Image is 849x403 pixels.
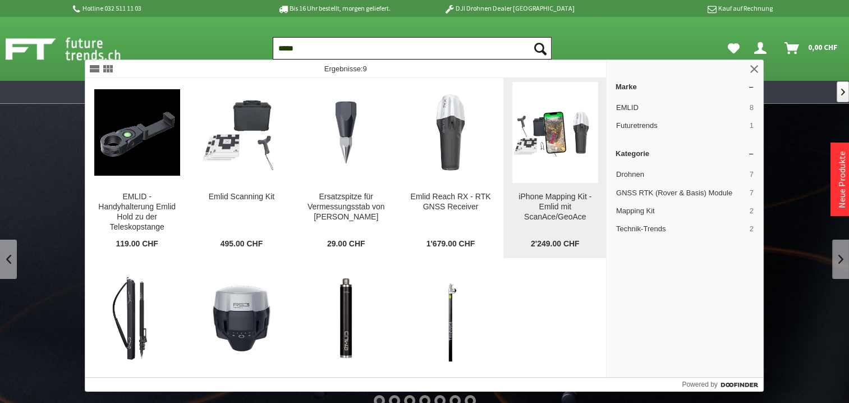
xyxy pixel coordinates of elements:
[750,103,754,113] span: 8
[750,121,754,131] span: 1
[398,73,502,258] a: Emlid Reach RX - RTK GNSS Receiver Emlid Reach RX - RTK GNSS Receiver 1'679.00 CHF
[607,78,763,95] a: Marke
[303,89,389,175] img: Ersatzspitze für Vermessungsstab von Emlid
[841,89,845,95] span: 
[362,65,366,73] span: 9
[750,224,754,234] span: 2
[722,37,745,59] a: Meine Favoriten
[682,379,717,390] span: Powered by
[199,89,284,175] img: Emlid Scanning Kit
[94,89,180,175] img: EMLID - Handyhalterung Emlid Hold zu der Teleskopstange
[531,239,580,249] span: 2'249.00 CHF
[199,192,284,202] div: Emlid Scanning Kit
[836,151,847,208] a: Neue Produkte
[528,37,552,59] button: Suchen
[512,192,598,222] div: iPhone Mapping Kit - Emlid mit ScanAce/GeoAce
[6,35,145,63] img: Shop Futuretrends - zur Startseite wechseln
[426,239,475,249] span: 1'679.00 CHF
[407,89,493,175] img: Emlid Reach RX - RTK GNSS Receiver
[407,275,493,361] img: Triangl Teleskopstange 2,4 m mit Zentimetereinteilung
[616,188,745,198] span: GNSS RTK (Rover & Basis) Module
[407,192,493,212] div: Emlid Reach RX - RTK GNSS Receiver
[116,239,158,249] span: 119.00 CHF
[294,73,398,258] a: Ersatzspitze für Vermessungsstab von Emlid Ersatzspitze für Vermessungsstab von [PERSON_NAME] 29....
[324,65,367,73] span: Ergebnisse:
[94,192,180,232] div: EMLID - Handyhalterung Emlid Hold zu der Teleskopstange
[303,192,389,222] div: Ersatzspitze für Vermessungsstab von [PERSON_NAME]
[616,170,745,180] span: Drohnen
[273,37,552,59] input: Produkt, Marke, Kategorie, EAN, Artikelnummer…
[780,37,843,59] a: Warenkorb
[246,2,421,15] p: Bis 16 Uhr bestellt, morgen geliefert.
[503,73,607,258] a: iPhone Mapping Kit - Emlid mit ScanAce/GeoAce iPhone Mapping Kit - Emlid mit ScanAce/GeoAce 2'249...
[750,37,775,59] a: Dein Konto
[327,239,365,249] span: 29.00 CHF
[199,275,284,361] img: REACH RS3 von Emlid - GNSS-Empfänger mit Neigungssensor
[616,206,745,216] span: Mapping Kit
[616,121,745,131] span: Futuretrends
[303,275,389,361] img: Reach RS3/RS2+ Verlängerungsstange
[421,2,596,15] p: DJI Drohnen Dealer [GEOGRAPHIC_DATA]
[85,73,189,258] a: EMLID - Handyhalterung Emlid Hold zu der Teleskopstange EMLID - Handyhalterung Emlid Hold zu der ...
[808,38,838,56] span: 0,00 CHF
[94,275,180,361] img: Pole Emlid Hold - Teleskopstange mit Handyhalterung, 1.80m
[750,188,754,198] span: 7
[190,73,293,258] a: Emlid Scanning Kit Emlid Scanning Kit 495.00 CHF
[607,145,763,162] a: Kategorie
[750,170,754,180] span: 7
[512,108,598,157] img: iPhone Mapping Kit - Emlid mit ScanAce/GeoAce
[682,378,763,391] a: Powered by
[221,239,263,249] span: 495.00 CHF
[597,2,772,15] p: Kauf auf Rechnung
[750,206,754,216] span: 2
[616,224,745,234] span: Technik-Trends
[616,103,745,113] span: EMLID
[71,2,246,15] p: Hotline 032 511 11 03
